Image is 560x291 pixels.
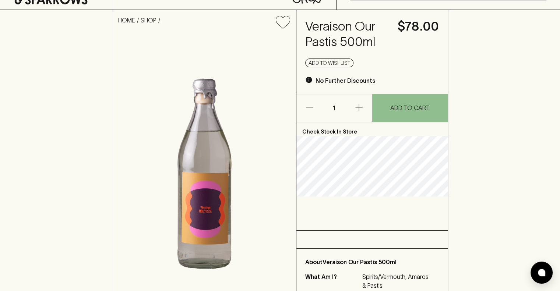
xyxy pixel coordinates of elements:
p: 1 [325,94,343,122]
p: Spirits/Vermouth, Amaros & Pastis [362,272,430,290]
p: What Am I? [305,272,360,290]
p: ADD TO CART [390,103,430,112]
p: Check Stock In Store [296,122,448,136]
p: No Further Discounts [316,76,375,85]
h4: Veraison Our Pastis 500ml [305,19,389,50]
img: bubble-icon [538,269,545,276]
p: About Veraison Our Pastis 500ml [305,258,439,266]
button: ADD TO CART [372,94,447,122]
button: Add to wishlist [273,13,293,32]
a: SHOP [141,17,156,24]
a: HOME [118,17,135,24]
button: Add to wishlist [305,58,353,67]
h4: $78.00 [398,19,439,34]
